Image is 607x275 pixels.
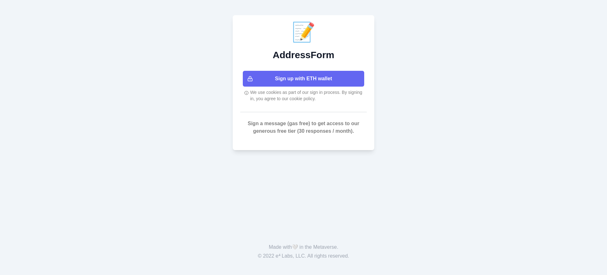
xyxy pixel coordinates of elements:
button: Sign up with ETH wallet [243,71,364,87]
p: © 2022 e⁴ Labs, LLC. All rights reserved. [10,252,597,260]
div: 📝 [240,23,367,42]
h2: AddressForm [240,49,367,61]
p: Sign a message (gas free) to get access to our generous free tier (30 responses / month). [240,120,367,135]
p: Made with in the Metaverse. [10,243,597,251]
div: We use cookies as part of our sign in process. By signing in, you agree to our cookie policy. [240,89,367,102]
span: 🤍 [292,244,298,250]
